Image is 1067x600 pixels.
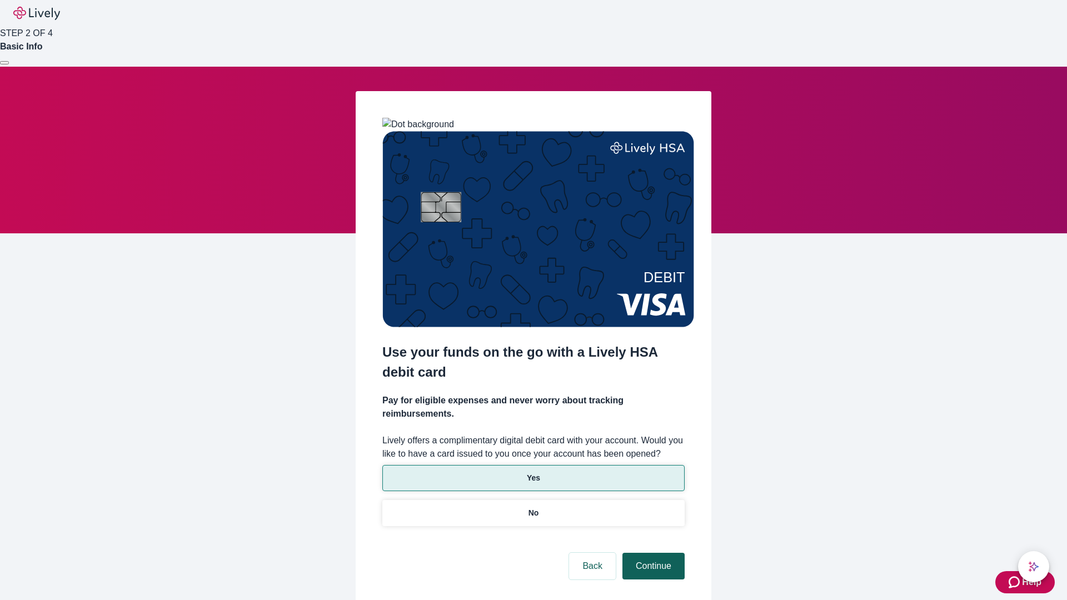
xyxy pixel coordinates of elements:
svg: Lively AI Assistant [1028,561,1039,572]
button: chat [1018,551,1049,582]
button: Continue [622,553,685,579]
button: Back [569,553,616,579]
img: Dot background [382,118,454,131]
h2: Use your funds on the go with a Lively HSA debit card [382,342,685,382]
label: Lively offers a complimentary digital debit card with your account. Would you like to have a card... [382,434,685,461]
button: Zendesk support iconHelp [995,571,1055,593]
img: Debit card [382,131,694,327]
img: Lively [13,7,60,20]
button: Yes [382,465,685,491]
span: Help [1022,576,1041,589]
h4: Pay for eligible expenses and never worry about tracking reimbursements. [382,394,685,421]
p: Yes [527,472,540,484]
p: No [528,507,539,519]
svg: Zendesk support icon [1009,576,1022,589]
button: No [382,500,685,526]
